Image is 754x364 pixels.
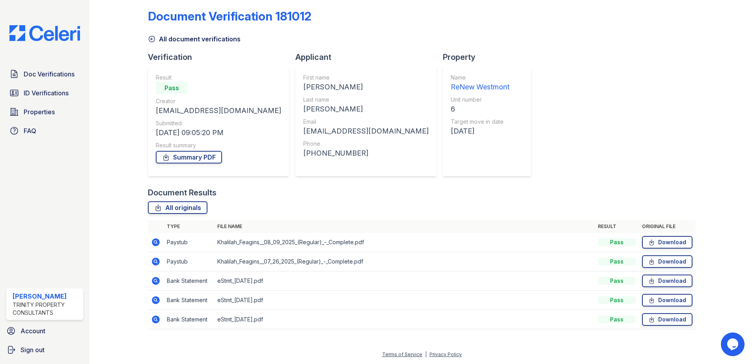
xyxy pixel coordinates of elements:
[24,126,36,136] span: FAQ
[642,255,692,268] a: Download
[156,97,281,105] div: Creator
[3,342,86,358] a: Sign out
[721,332,746,356] iframe: chat widget
[164,291,214,310] td: Bank Statement
[156,119,281,127] div: Submitted
[451,74,510,82] div: Name
[425,351,427,357] div: |
[13,301,80,317] div: Trinity Property Consultants
[6,66,83,82] a: Doc Verifications
[13,292,80,301] div: [PERSON_NAME]
[639,220,696,233] th: Original file
[598,316,636,323] div: Pass
[6,85,83,101] a: ID Verifications
[3,323,86,339] a: Account
[164,310,214,329] td: Bank Statement
[451,118,510,126] div: Target move in date
[156,105,281,116] div: [EMAIL_ADDRESS][DOMAIN_NAME]
[303,118,429,126] div: Email
[303,74,429,82] div: First name
[214,252,595,271] td: Khalilah_Feagins__07_26_2025_(Regular)_-_Complete.pdf
[164,271,214,291] td: Bank Statement
[6,123,83,139] a: FAQ
[303,82,429,93] div: [PERSON_NAME]
[303,96,429,104] div: Last name
[451,126,510,137] div: [DATE]
[156,127,281,138] div: [DATE] 09:05:20 PM
[214,220,595,233] th: File name
[295,52,443,63] div: Applicant
[303,104,429,115] div: [PERSON_NAME]
[148,9,312,23] div: Document Verification 181012
[642,236,692,249] a: Download
[598,258,636,266] div: Pass
[303,140,429,148] div: Phone
[598,277,636,285] div: Pass
[214,291,595,310] td: eStmt_[DATE].pdf
[642,275,692,287] a: Download
[382,351,422,357] a: Terms of Service
[21,345,45,355] span: Sign out
[156,141,281,149] div: Result summary
[595,220,639,233] th: Result
[443,52,538,63] div: Property
[303,126,429,137] div: [EMAIL_ADDRESS][DOMAIN_NAME]
[24,107,55,117] span: Properties
[214,310,595,329] td: eStmt_[DATE].pdf
[148,187,216,198] div: Document Results
[24,69,75,79] span: Doc Verifications
[451,82,510,93] div: ReNew Westmont
[164,220,214,233] th: Type
[214,233,595,252] td: Khalilah_Feagins__08_09_2025_(Regular)_-_Complete.pdf
[6,104,83,120] a: Properties
[303,148,429,159] div: [PHONE_NUMBER]
[148,201,207,214] a: All originals
[24,88,69,98] span: ID Verifications
[3,25,86,41] img: CE_Logo_Blue-a8612792a0a2168367f1c8372b55b34899dd931a85d93a1a3d3e32e68fde9ad4.png
[156,74,281,82] div: Result
[642,294,692,306] a: Download
[451,74,510,93] a: Name ReNew Westmont
[214,271,595,291] td: eStmt_[DATE].pdf
[164,252,214,271] td: Paystub
[156,151,222,163] a: Summary PDF
[642,313,692,326] a: Download
[156,82,187,94] div: Pass
[598,238,636,246] div: Pass
[429,351,462,357] a: Privacy Policy
[148,52,295,63] div: Verification
[451,96,510,104] div: Unit number
[598,296,636,304] div: Pass
[451,104,510,115] div: 6
[148,34,241,44] a: All document verifications
[164,233,214,252] td: Paystub
[21,326,45,336] span: Account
